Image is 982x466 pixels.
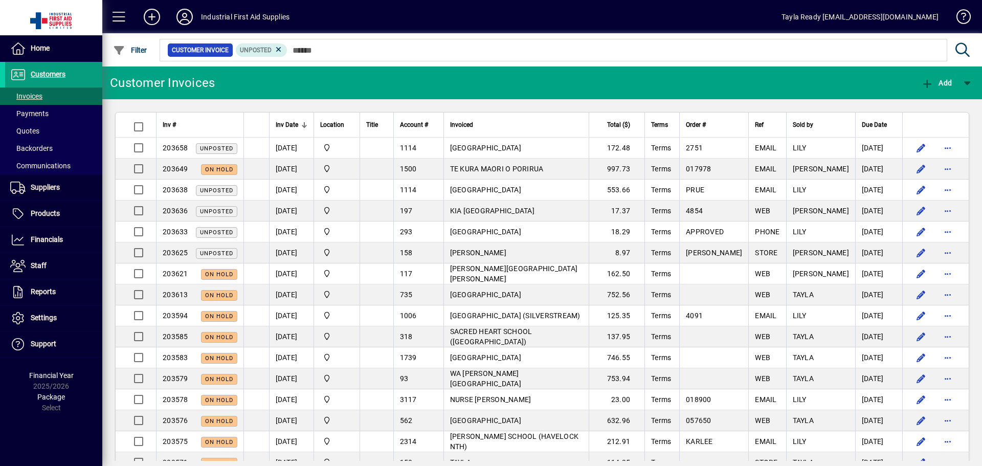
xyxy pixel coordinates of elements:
span: INDUSTRIAL FIRST AID SUPPLIES LTD [320,268,353,279]
span: PHONE [755,228,779,236]
div: Industrial First Aid Supplies [201,9,289,25]
a: Quotes [5,122,102,140]
a: Invoices [5,87,102,105]
span: On hold [205,397,233,404]
td: [DATE] [855,368,902,389]
span: On hold [205,355,233,362]
span: LILY [793,312,807,320]
button: More options [940,412,956,429]
span: On hold [205,418,233,425]
span: TAYLA [793,353,814,362]
span: On hold [205,334,233,341]
td: 8.97 [589,242,644,263]
td: [DATE] [269,326,314,347]
td: [DATE] [269,431,314,452]
button: More options [940,370,956,387]
span: Financials [31,235,63,243]
button: Edit [913,265,929,282]
a: Communications [5,157,102,174]
span: Unposted [200,187,233,194]
td: 997.73 [589,159,644,180]
span: INDUSTRIAL FIRST AID SUPPLIES LTD [320,205,353,216]
span: LILY [793,395,807,404]
span: Terms [651,165,671,173]
span: STORE [755,249,777,257]
span: 4854 [686,207,703,215]
span: Terms [651,119,668,130]
td: 752.56 [589,284,644,305]
button: Edit [913,370,929,387]
span: Terms [651,144,671,152]
span: Terms [651,270,671,278]
span: [PERSON_NAME][GEOGRAPHIC_DATA][PERSON_NAME] [450,264,578,283]
td: [DATE] [269,180,314,201]
button: Edit [913,245,929,261]
span: INDUSTRIAL FIRST AID SUPPLIES LTD [320,289,353,300]
span: TAYLA [793,332,814,341]
span: Communications [10,162,71,170]
span: Customers [31,70,65,78]
span: TAYLA [793,291,814,299]
span: Due Date [862,119,887,130]
span: TAYLA [793,374,814,383]
span: INDUSTRIAL FIRST AID SUPPLIES LTD [320,415,353,426]
button: Edit [913,433,929,450]
span: Unposted [240,47,272,54]
span: On hold [205,376,233,383]
span: 203638 [163,186,188,194]
span: Terms [651,291,671,299]
span: 203613 [163,291,188,299]
span: Quotes [10,127,39,135]
span: KIA [GEOGRAPHIC_DATA] [450,207,534,215]
span: [GEOGRAPHIC_DATA] [450,186,521,194]
span: LILY [793,437,807,446]
span: INDUSTRIAL FIRST AID SUPPLIES LTD [320,163,353,174]
span: Customer Invoice [172,45,229,55]
button: Edit [913,140,929,156]
span: EMAIL [755,437,776,446]
span: 203633 [163,228,188,236]
span: 203658 [163,144,188,152]
button: More options [940,161,956,177]
span: [GEOGRAPHIC_DATA] [450,416,521,425]
span: 203579 [163,374,188,383]
span: [PERSON_NAME] [793,207,849,215]
span: 057650 [686,416,711,425]
a: Home [5,36,102,61]
a: Products [5,201,102,227]
span: 203621 [163,270,188,278]
span: INDUSTRIAL FIRST AID SUPPLIES LTD [320,331,353,342]
span: On hold [205,271,233,278]
td: [DATE] [855,389,902,410]
td: [DATE] [855,347,902,368]
div: Inv # [163,119,237,130]
button: Profile [168,8,201,26]
span: WEB [755,207,770,215]
div: Customer Invoices [110,75,215,91]
button: Edit [913,182,929,198]
span: INDUSTRIAL FIRST AID SUPPLIES LTD [320,310,353,321]
span: 2751 [686,144,703,152]
span: 203575 [163,437,188,446]
span: Suppliers [31,183,60,191]
span: [GEOGRAPHIC_DATA] (SILVERSTREAM) [450,312,581,320]
span: APPROVED [686,228,724,236]
span: Products [31,209,60,217]
div: Title [366,119,387,130]
span: Package [37,393,65,401]
span: [PERSON_NAME] [793,249,849,257]
button: Add [919,74,954,92]
span: Terms [651,416,671,425]
button: More options [940,224,956,240]
td: 137.95 [589,326,644,347]
a: Payments [5,105,102,122]
span: 117 [400,270,413,278]
span: Sold by [793,119,813,130]
td: [DATE] [269,201,314,221]
button: More options [940,286,956,303]
span: On hold [205,439,233,446]
span: Backorders [10,144,53,152]
span: 203636 [163,207,188,215]
span: Title [366,119,378,130]
div: Inv Date [276,119,307,130]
